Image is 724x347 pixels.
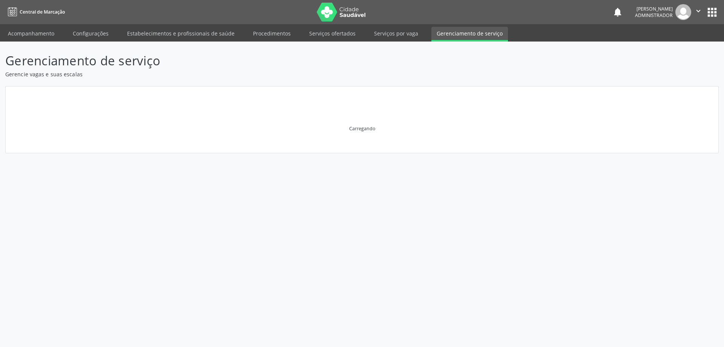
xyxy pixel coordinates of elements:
div: [PERSON_NAME] [635,6,673,12]
button: notifications [612,7,623,17]
button:  [691,4,706,20]
div: Carregando [349,125,375,132]
p: Gerencie vagas e suas escalas [5,70,505,78]
a: Central de Marcação [5,6,65,18]
a: Configurações [67,27,114,40]
button: apps [706,6,719,19]
a: Gerenciamento de serviço [431,27,508,42]
a: Estabelecimentos e profissionais de saúde [122,27,240,40]
span: Administrador [635,12,673,19]
a: Serviços por vaga [369,27,423,40]
a: Acompanhamento [3,27,60,40]
a: Serviços ofertados [304,27,361,40]
p: Gerenciamento de serviço [5,51,505,70]
img: img [675,4,691,20]
span: Central de Marcação [20,9,65,15]
i:  [694,7,703,15]
a: Procedimentos [248,27,296,40]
